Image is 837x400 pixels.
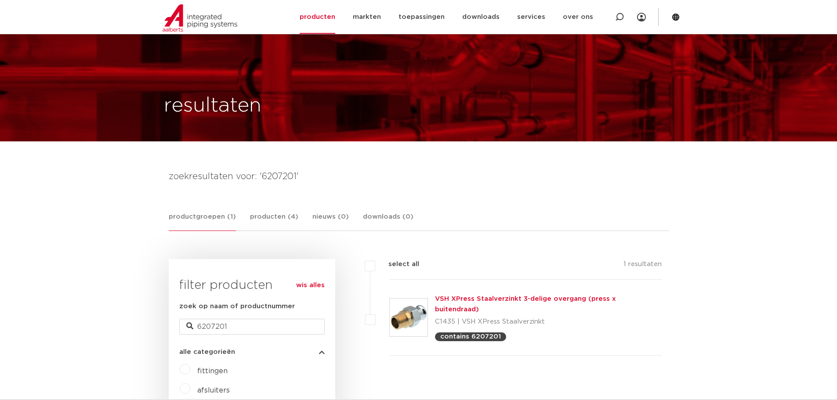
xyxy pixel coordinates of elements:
a: producten (4) [250,212,298,231]
h1: resultaten [164,92,261,120]
a: downloads (0) [363,212,413,231]
label: zoek op naam of productnummer [179,301,295,312]
p: C1435 | VSH XPress Staalverzinkt [435,315,662,329]
span: alle categorieën [179,349,235,355]
a: afsluiters [197,387,230,394]
h4: zoekresultaten voor: '6207201' [169,169,669,184]
a: wis alles [296,280,325,291]
input: zoeken [179,319,325,335]
p: 1 resultaten [623,259,662,273]
a: VSH XPress Staalverzinkt 3-delige overgang (press x buitendraad) [435,295,616,313]
a: fittingen [197,368,228,375]
p: contains 6207201 [440,333,501,340]
a: productgroepen (1) [169,212,236,231]
button: alle categorieën [179,349,325,355]
img: Thumbnail for VSH XPress Staalverzinkt 3-delige overgang (press x buitendraad) [390,299,428,336]
h3: filter producten [179,277,325,294]
label: select all [375,259,419,270]
a: nieuws (0) [312,212,349,231]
